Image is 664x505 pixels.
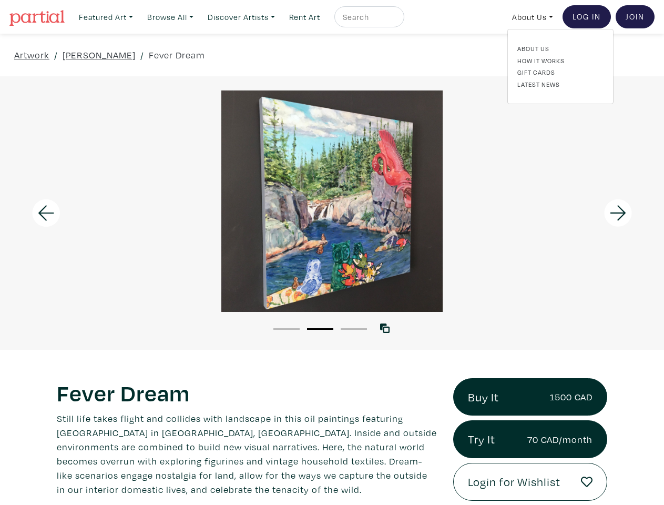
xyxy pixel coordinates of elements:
a: Gift Cards [517,67,604,77]
button: 2 of 3 [307,328,333,330]
span: / [140,48,144,62]
button: 1 of 3 [273,328,300,330]
a: About Us [507,6,558,28]
button: 3 of 3 [341,328,367,330]
a: Rent Art [284,6,325,28]
a: How It Works [517,56,604,65]
a: Artwork [14,48,49,62]
a: Buy It1500 CAD [453,378,607,416]
a: Join [616,5,655,28]
div: Featured Art [507,29,614,104]
small: 1500 CAD [550,390,593,404]
a: [PERSON_NAME] [63,48,136,62]
small: 70 CAD/month [527,432,593,447]
a: Try It70 CAD/month [453,420,607,458]
a: Discover Artists [203,6,280,28]
span: / [54,48,58,62]
a: Browse All [142,6,198,28]
span: Login for Wishlist [468,473,560,491]
input: Search [342,11,394,24]
a: Login for Wishlist [453,463,607,501]
a: Featured Art [74,6,138,28]
a: Fever Dream [149,48,205,62]
a: Log In [563,5,611,28]
p: Still life takes flight and collides with landscape in this oil paintings featuring [GEOGRAPHIC_D... [57,411,437,497]
h1: Fever Dream [57,378,437,407]
a: About Us [517,44,604,53]
a: Latest News [517,79,604,89]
